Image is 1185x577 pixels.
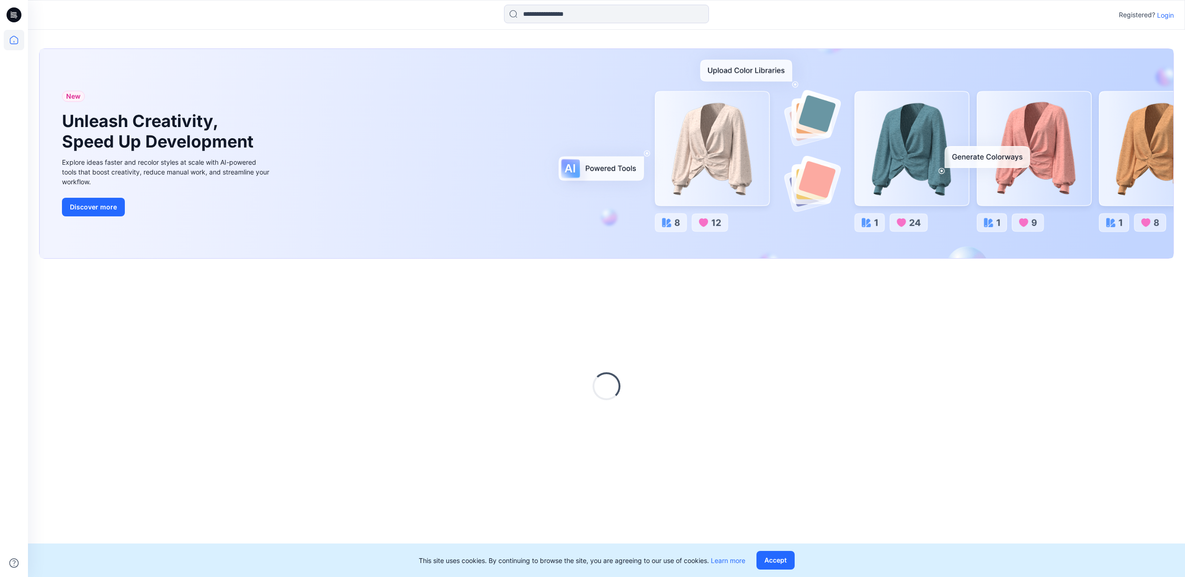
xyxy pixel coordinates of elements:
[1157,10,1174,20] p: Login
[711,557,745,564] a: Learn more
[62,111,258,151] h1: Unleash Creativity, Speed Up Development
[1119,9,1155,20] p: Registered?
[756,551,795,570] button: Accept
[62,157,272,187] div: Explore ideas faster and recolor styles at scale with AI-powered tools that boost creativity, red...
[62,198,272,216] a: Discover more
[62,198,125,216] button: Discover more
[66,91,81,102] span: New
[419,556,745,565] p: This site uses cookies. By continuing to browse the site, you are agreeing to our use of cookies.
